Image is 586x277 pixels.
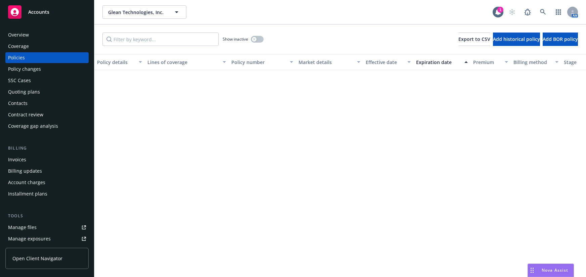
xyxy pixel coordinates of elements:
[97,59,135,66] div: Policy details
[8,166,42,176] div: Billing updates
[513,59,551,66] div: Billing method
[5,3,89,21] a: Accounts
[8,75,31,86] div: SSC Cases
[8,177,45,188] div: Account charges
[5,87,89,97] a: Quoting plans
[5,166,89,176] a: Billing updates
[473,59,501,66] div: Premium
[542,267,568,273] span: Nova Assist
[5,177,89,188] a: Account charges
[528,264,574,277] button: Nova Assist
[108,9,166,16] span: Glean Technologies, Inc.
[8,64,41,74] div: Policy changes
[5,121,89,131] a: Coverage gap analysis
[145,54,229,70] button: Lines of coverage
[5,64,89,74] a: Policy changes
[458,36,490,42] span: Export to CSV
[5,30,89,40] a: Overview
[8,30,29,40] div: Overview
[94,54,145,70] button: Policy details
[8,222,37,233] div: Manage files
[458,33,490,46] button: Export to CSV
[505,5,519,19] a: Start snowing
[470,54,511,70] button: Premium
[5,52,89,63] a: Policies
[528,264,536,277] div: Drag to move
[28,9,49,15] span: Accounts
[8,188,47,199] div: Installment plans
[102,33,219,46] input: Filter by keyword...
[299,59,353,66] div: Market details
[5,233,89,244] a: Manage exposures
[536,5,550,19] a: Search
[511,54,561,70] button: Billing method
[366,59,403,66] div: Effective date
[12,255,62,262] span: Open Client Navigator
[5,154,89,165] a: Invoices
[5,222,89,233] a: Manage files
[363,54,413,70] button: Effective date
[5,98,89,109] a: Contacts
[5,213,89,219] div: Tools
[296,54,363,70] button: Market details
[5,145,89,152] div: Billing
[223,36,248,42] span: Show inactive
[552,5,565,19] a: Switch app
[493,36,540,42] span: Add historical policy
[8,98,28,109] div: Contacts
[416,59,460,66] div: Expiration date
[8,41,29,52] div: Coverage
[493,33,540,46] button: Add historical policy
[521,5,534,19] a: Report a Bug
[8,52,25,63] div: Policies
[413,54,470,70] button: Expiration date
[147,59,219,66] div: Lines of coverage
[8,121,58,131] div: Coverage gap analysis
[8,87,40,97] div: Quoting plans
[229,54,296,70] button: Policy number
[8,109,43,120] div: Contract review
[102,5,186,19] button: Glean Technologies, Inc.
[8,154,26,165] div: Invoices
[5,109,89,120] a: Contract review
[564,59,585,66] div: Stage
[231,59,286,66] div: Policy number
[8,233,51,244] div: Manage exposures
[543,33,578,46] button: Add BOR policy
[5,188,89,199] a: Installment plans
[543,36,578,42] span: Add BOR policy
[5,75,89,86] a: SSC Cases
[5,41,89,52] a: Coverage
[497,7,503,13] div: 1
